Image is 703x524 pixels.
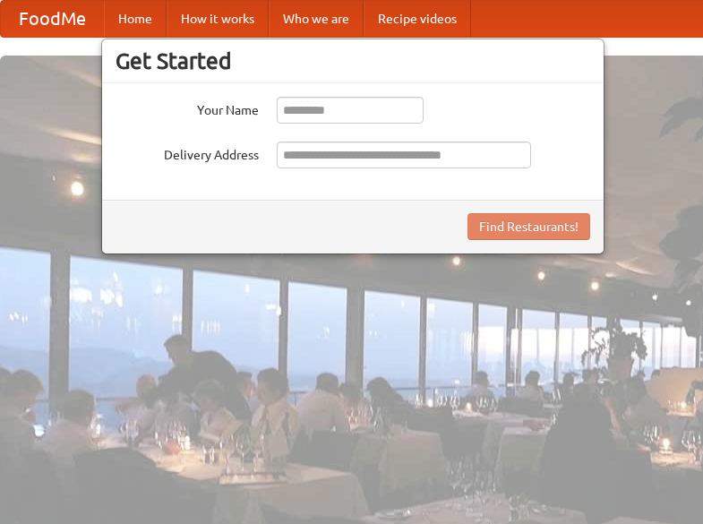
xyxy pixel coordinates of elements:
[467,213,590,240] button: Find Restaurants!
[116,142,259,164] label: Delivery Address
[104,1,167,37] a: Home
[364,1,471,37] a: Recipe videos
[1,1,104,37] a: FoodMe
[269,1,364,37] a: Who we are
[167,1,269,37] a: How it works
[116,97,259,119] label: Your Name
[116,47,590,74] h3: Get Started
